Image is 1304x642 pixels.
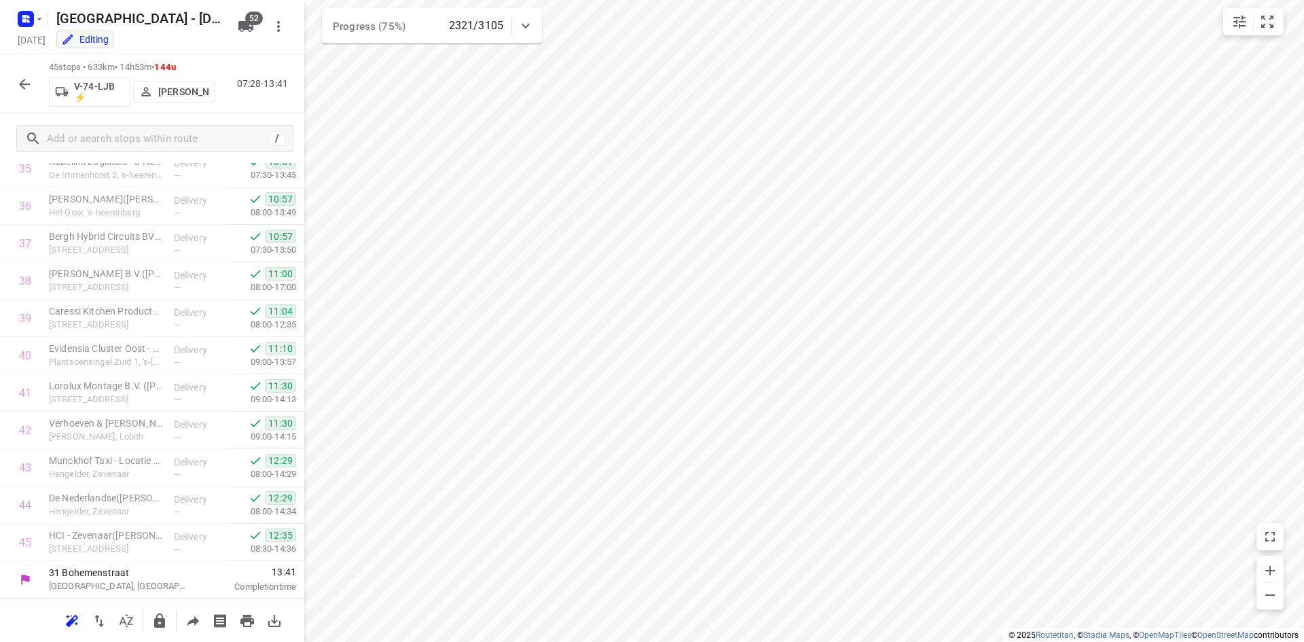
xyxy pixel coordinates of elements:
p: Delivery [174,194,224,207]
p: Delivery [174,493,224,506]
svg: Done [249,491,262,505]
p: 08:30-14:36 [229,542,296,556]
a: OpenStreetMap [1197,630,1254,640]
p: Munckhof Taxi - Locatie Stalling Zevenaar(Kira van der Nagel) [49,454,163,467]
span: — [174,283,181,293]
span: Print shipping labels [206,613,234,626]
p: Verhoeven & van Dongen Accountants B.V.(Ellen Kok) [49,416,163,430]
p: De Immenhorst 2, 's-heerenberg [49,168,163,182]
span: Reoptimize route [58,613,86,626]
span: — [174,469,181,480]
button: Lock route [146,607,173,635]
span: — [174,245,181,255]
a: Routetitan [1036,630,1074,640]
a: Stadia Maps [1083,630,1129,640]
span: — [174,208,181,218]
svg: Done [249,379,262,393]
div: Progress (75%)2321/3105 [322,8,542,43]
p: Delivery [174,530,224,543]
p: Delivery [174,455,224,469]
p: 07:28-13:41 [237,77,293,91]
span: 11:10 [265,342,296,355]
p: Caressi Kitchen Products B.V.(Karin ter Voert) [49,304,163,318]
p: 2321/3105 [449,18,503,34]
p: 07:30-13:45 [229,168,296,182]
div: 42 [19,424,31,437]
p: 07:30-13:50 [229,243,296,257]
svg: Done [249,304,262,318]
div: 45 [19,536,31,549]
svg: Done [249,342,262,355]
span: 144u [154,62,176,72]
div: 43 [19,461,31,474]
p: Delivery [174,268,224,282]
p: 09:00-14:13 [229,393,296,406]
p: Delivery [174,156,224,170]
span: 12:35 [265,529,296,542]
span: 52 [245,12,263,25]
p: Reyhan Uitzendbureau(Tolunay Reyhan) [49,192,163,206]
span: — [174,320,181,330]
p: Weteringstraat 8, 's-heerenberg [49,318,163,332]
p: De Nederlandse(Dave Tolhuisen) [49,491,163,505]
p: Bergh Tandartsen B.V.(Wouter Bousché) [49,267,163,281]
p: Plantsoensingel Zuid 1, 's-heerenberg [49,355,163,369]
p: Lorolux Montage B.V. (Pascal Meijer) [49,379,163,393]
button: [PERSON_NAME] [133,81,215,103]
p: 45 stops • 633km • 14h53m [49,61,215,74]
div: 37 [19,237,31,250]
div: You are currently in edit mode. [61,33,109,46]
p: [PERSON_NAME] [158,86,209,97]
span: 13:41 [206,565,296,579]
div: 38 [19,274,31,287]
button: Fit zoom [1254,8,1281,35]
span: 11:30 [265,416,296,430]
p: HCI - Zevenaar(Nienke Vleemingh) [49,529,163,542]
p: 09:00-14:15 [229,430,296,444]
p: Delivery [174,418,224,431]
span: — [174,357,181,368]
p: Delivery [174,343,224,357]
div: 36 [19,200,31,213]
span: Download route [261,613,288,626]
span: — [174,171,181,181]
span: 10:57 [265,230,296,243]
p: 08:00-14:34 [229,505,296,518]
span: Print route [234,613,261,626]
div: 41 [19,387,31,399]
div: 35 [19,162,31,175]
p: Bergh Hybrid Circuits BV - 's-Heerenberg(Leonie Peppelman) [49,230,163,243]
p: Handelsweg 8, 's-heerenberg [49,281,163,294]
svg: Done [249,267,262,281]
svg: Done [249,416,262,430]
span: — [174,395,181,405]
input: Add or search stops within route [47,128,270,149]
span: 11:04 [265,304,296,318]
div: 40 [19,349,31,362]
p: 08:00-12:35 [229,318,296,332]
button: V-74-LJB ⚡ [49,77,130,107]
li: © 2025 , © , © © contributors [1009,630,1299,640]
span: — [174,507,181,517]
svg: Done [249,454,262,467]
div: 39 [19,312,31,325]
div: 44 [19,499,31,512]
p: Hengelder, Zevenaar [49,505,163,518]
p: Completion time [206,580,296,594]
h5: Project date [12,32,51,48]
p: 09:00-13:57 [229,355,296,369]
span: 12:29 [265,491,296,505]
p: V-74-LJB ⚡ [74,81,124,103]
p: 08:00-17:00 [229,281,296,294]
p: 08:00-13:49 [229,206,296,219]
button: More [265,13,292,40]
span: • [151,62,154,72]
p: [STREET_ADDRESS] [49,393,163,406]
span: 12:29 [265,454,296,467]
div: / [270,131,285,146]
p: 31 Bohemenstraat [49,566,190,579]
p: Delivery [174,306,224,319]
svg: Done [249,230,262,243]
span: 11:00 [265,267,296,281]
p: Evidensia Cluster Oost - Lamprei(Halbe de Vries) [49,342,163,355]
